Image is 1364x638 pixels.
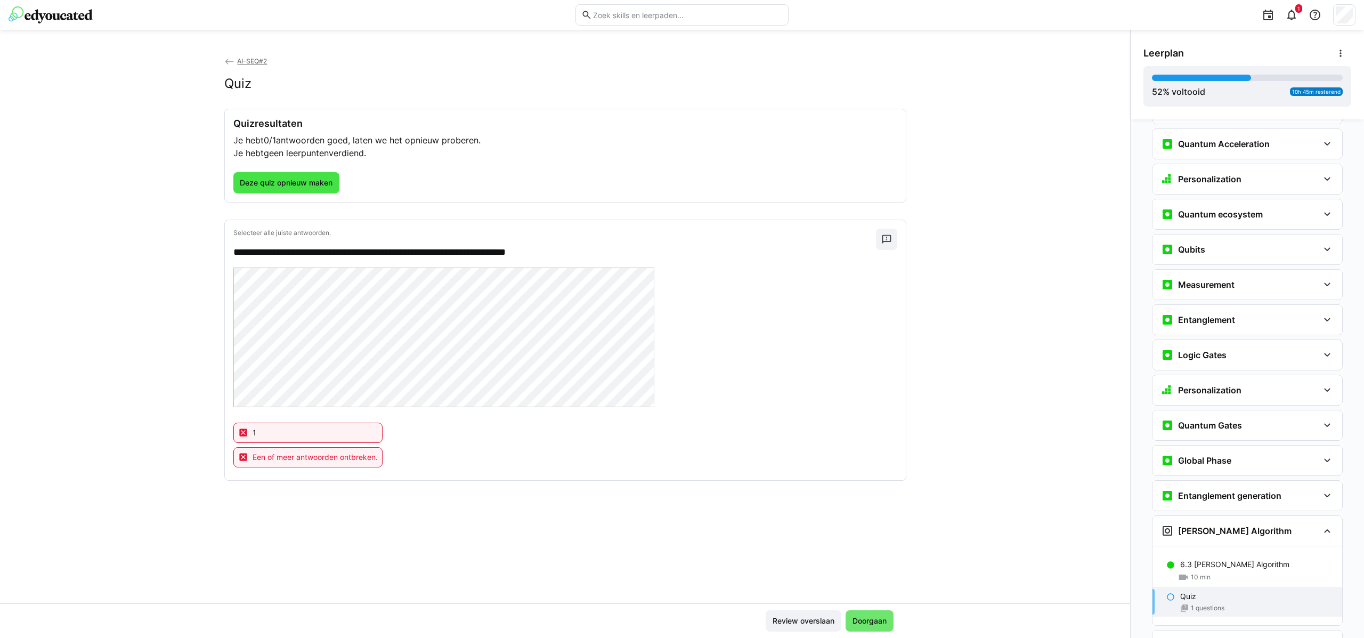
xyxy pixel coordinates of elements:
[1292,88,1341,95] span: 10h 45m resterend
[224,57,267,65] a: AI-SEQ#2
[1178,314,1235,325] h3: Entanglement
[237,57,267,65] span: AI-SEQ#2
[1178,350,1227,360] h3: Logic Gates
[1178,209,1263,220] h3: Quantum ecosystem
[766,610,841,632] button: Review overslaan
[592,10,783,20] input: Zoek skills en leerpaden...
[1178,455,1231,466] h3: Global Phase
[1191,604,1224,612] span: 1 questions
[253,427,256,438] p: 1
[1297,5,1300,12] span: 1
[1178,420,1242,431] h3: Quantum Gates
[771,616,836,626] span: Review overslaan
[253,452,378,463] span: Een of meer antwoorden ontbreken.
[1178,244,1205,255] h3: Qubits
[1152,86,1163,97] span: 52
[1178,526,1292,536] h3: [PERSON_NAME] Algorithm
[233,229,876,237] p: Selecteer alle juiste antwoorden.
[1178,279,1235,290] h3: Measurement
[264,135,276,146] span: 0/1
[233,118,897,130] h3: Quizresultaten
[233,147,897,159] p: Je hebt verdiend.
[233,172,340,193] button: Deze quiz opnieuw maken
[238,177,334,188] span: Deze quiz opnieuw maken
[1191,573,1211,582] span: 10 min
[1178,139,1270,149] h3: Quantum Acceleration
[1180,591,1196,602] p: Quiz
[233,134,897,147] p: Je hebt antwoorden goed, laten we het opnieuw proberen.
[1152,85,1205,98] div: % voltooid
[224,76,251,92] h2: Quiz
[846,610,894,632] button: Doorgaan
[1178,174,1241,184] h3: Personalization
[264,148,329,158] span: geen leerpunten
[1143,47,1184,59] span: Leerplan
[1180,559,1289,570] p: 6.3 [PERSON_NAME] Algorithm
[851,616,888,626] span: Doorgaan
[1178,385,1241,395] h3: Personalization
[1178,490,1281,501] h3: Entanglement generation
